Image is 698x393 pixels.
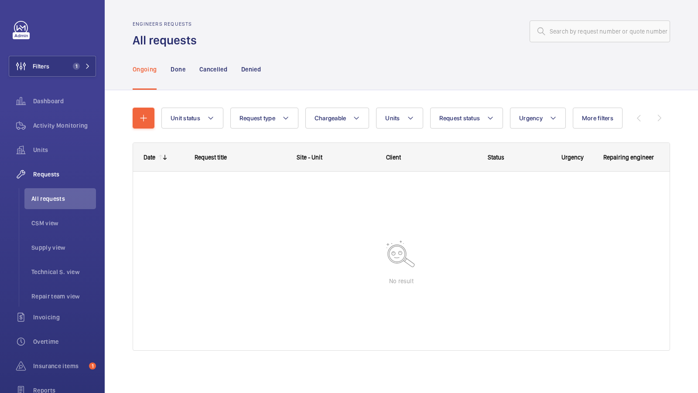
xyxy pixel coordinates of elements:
span: Client [386,154,401,161]
span: Repairing engineer [603,154,654,161]
span: Urgency [519,115,543,122]
div: Date [144,154,155,161]
span: Overtime [33,337,96,346]
p: Denied [241,65,261,74]
button: Units [376,108,423,129]
h1: All requests [133,32,202,48]
span: Unit status [171,115,200,122]
span: Urgency [561,154,584,161]
input: Search by request number or quote number [530,20,670,42]
p: Cancelled [199,65,227,74]
span: Filters [33,62,49,71]
span: Status [488,154,504,161]
span: All requests [31,194,96,203]
span: Dashboard [33,97,96,105]
span: CSM view [31,219,96,227]
span: Request status [439,115,480,122]
span: Units [385,115,400,122]
span: Technical S. view [31,268,96,276]
p: Done [171,65,185,74]
span: Supply view [31,243,96,252]
button: More filters [573,108,623,129]
span: More filters [582,115,613,122]
h2: Engineers requests [133,21,202,27]
span: Chargeable [315,115,346,122]
span: Repair team view [31,292,96,301]
button: Filters1 [9,56,96,77]
button: Chargeable [305,108,370,129]
span: Invoicing [33,313,96,322]
span: Activity Monitoring [33,121,96,130]
button: Request status [430,108,503,129]
span: Site - Unit [297,154,322,161]
span: Units [33,146,96,154]
span: Request type [240,115,275,122]
span: 1 [73,63,80,70]
span: Insurance items [33,362,86,370]
button: Urgency [510,108,566,129]
span: 1 [89,363,96,369]
button: Unit status [161,108,223,129]
span: Request title [195,154,227,161]
span: Requests [33,170,96,179]
button: Request type [230,108,298,129]
p: Ongoing [133,65,157,74]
